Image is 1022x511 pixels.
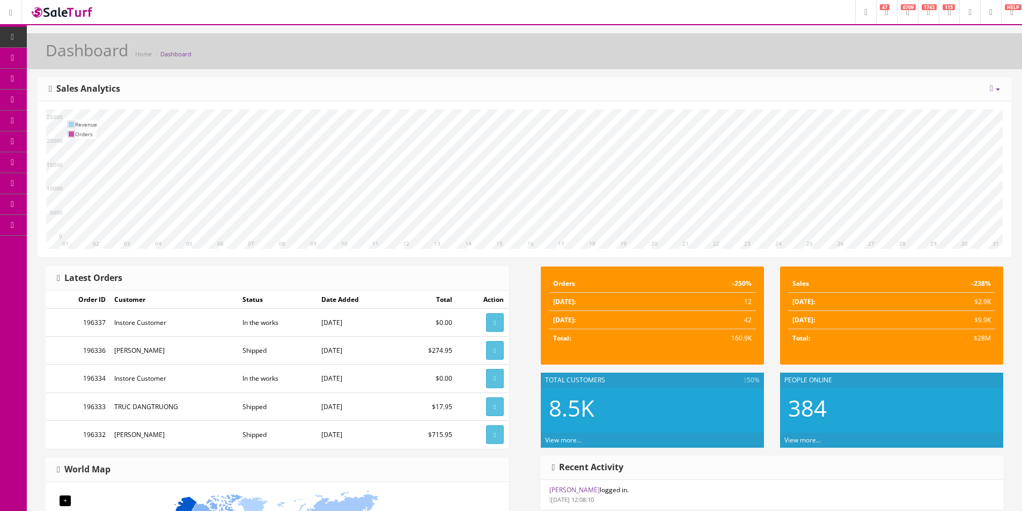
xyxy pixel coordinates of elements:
[880,4,889,10] span: 47
[549,275,654,293] td: Orders
[893,311,995,329] td: $9.9K
[549,396,756,420] h2: 8.5K
[46,41,128,59] h1: Dashboard
[110,420,238,448] td: [PERSON_NAME]
[317,309,399,337] td: [DATE]
[46,365,110,392] td: 196334
[317,365,399,392] td: [DATE]
[553,315,576,324] strong: [DATE]:
[784,435,821,445] a: View more...
[744,375,759,385] span: 50%
[399,420,457,448] td: $715.95
[399,392,457,420] td: $17.95
[46,309,110,337] td: 196337
[552,463,624,472] h3: Recent Activity
[49,84,120,94] h3: Sales Analytics
[135,50,152,58] a: Home
[893,275,995,293] td: -238%
[317,392,399,420] td: [DATE]
[792,315,815,324] strong: [DATE]:
[788,396,995,420] h2: 384
[943,4,955,10] span: 115
[238,337,317,365] td: Shipped
[238,420,317,448] td: Shipped
[46,420,110,448] td: 196332
[317,337,399,365] td: [DATE]
[317,420,399,448] td: [DATE]
[75,120,97,129] td: Revenue
[653,275,755,293] td: -250%
[541,373,764,388] div: Total Customers
[541,480,1003,510] li: logged in.
[893,329,995,347] td: $28M
[238,365,317,392] td: In the works
[1005,4,1021,10] span: HELP
[399,291,457,309] td: Total
[545,435,582,445] a: View more...
[553,297,576,306] strong: [DATE]:
[399,337,457,365] td: $274.95
[110,365,238,392] td: Instore Customer
[893,293,995,311] td: $2.9K
[653,329,755,347] td: 160.9K
[653,293,755,311] td: 12
[46,337,110,365] td: 196336
[75,129,97,139] td: Orders
[792,334,810,343] strong: Total:
[30,5,94,19] img: SaleTurf
[457,291,508,309] td: Action
[317,291,399,309] td: Date Added
[653,311,755,329] td: 42
[57,273,122,283] h3: Latest Orders
[780,373,1003,388] div: People Online
[399,309,457,337] td: $0.00
[788,275,893,293] td: Sales
[46,291,110,309] td: Order ID
[110,291,238,309] td: Customer
[110,392,238,420] td: TRUC DANGTRUONG
[110,309,238,337] td: Instore Customer
[238,309,317,337] td: In the works
[60,495,71,506] div: +
[922,4,937,10] span: 1743
[399,365,457,392] td: $0.00
[549,485,600,494] a: [PERSON_NAME]
[46,392,110,420] td: 196333
[901,4,916,10] span: 6709
[549,495,594,503] small: [DATE] 12:08:10
[792,297,815,306] strong: [DATE]:
[160,50,192,58] a: Dashboard
[553,334,571,343] strong: Total:
[238,291,317,309] td: Status
[238,392,317,420] td: Shipped
[110,337,238,365] td: [PERSON_NAME]
[57,465,111,475] h3: World Map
